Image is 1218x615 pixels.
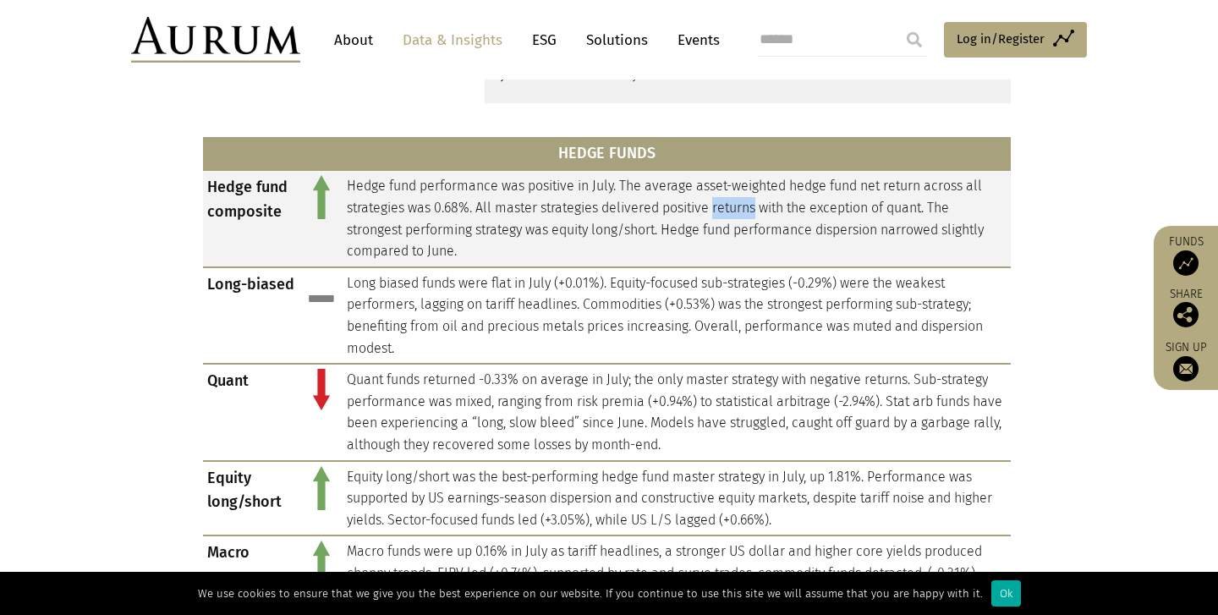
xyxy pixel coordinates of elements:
a: Funds [1162,234,1210,276]
td: Long biased funds were flat in July (+0.01%). Equity-focused sub-strategies (-0.29%) were the wea... [343,267,1011,364]
span: Log in/Register [957,29,1045,49]
div: Ok [991,580,1021,607]
a: Solutions [578,25,656,56]
th: HEDGE FUNDS [203,137,1011,171]
a: About [326,25,381,56]
input: Submit [897,23,931,57]
a: Events [669,25,720,56]
img: Aurum [131,17,300,63]
td: Equity long/short was the best-performing hedge fund master strategy in July, up 1.81%. Performan... [343,461,1011,536]
td: Equity long/short [203,461,300,536]
td: Macro [203,535,300,611]
a: Data & Insights [394,25,511,56]
img: Share this post [1173,302,1199,327]
td: Quant funds returned -0.33% on average in July; the only master strategy with negative returns. S... [343,364,1011,460]
td: Hedge fund performance was positive in July. The average asset-weighted hedge fund net return acr... [343,170,1011,266]
a: ESG [524,25,565,56]
td: Macro funds were up 0.16% in July as tariff headlines, a stronger US dollar and higher core yield... [343,535,1011,611]
div: Share [1162,288,1210,327]
td: Hedge fund composite [203,170,300,266]
img: Access Funds [1173,250,1199,276]
a: Log in/Register [944,22,1087,58]
td: Quant [203,364,300,460]
img: Sign up to our newsletter [1173,356,1199,382]
td: Long-biased [203,267,300,364]
a: Sign up [1162,340,1210,382]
